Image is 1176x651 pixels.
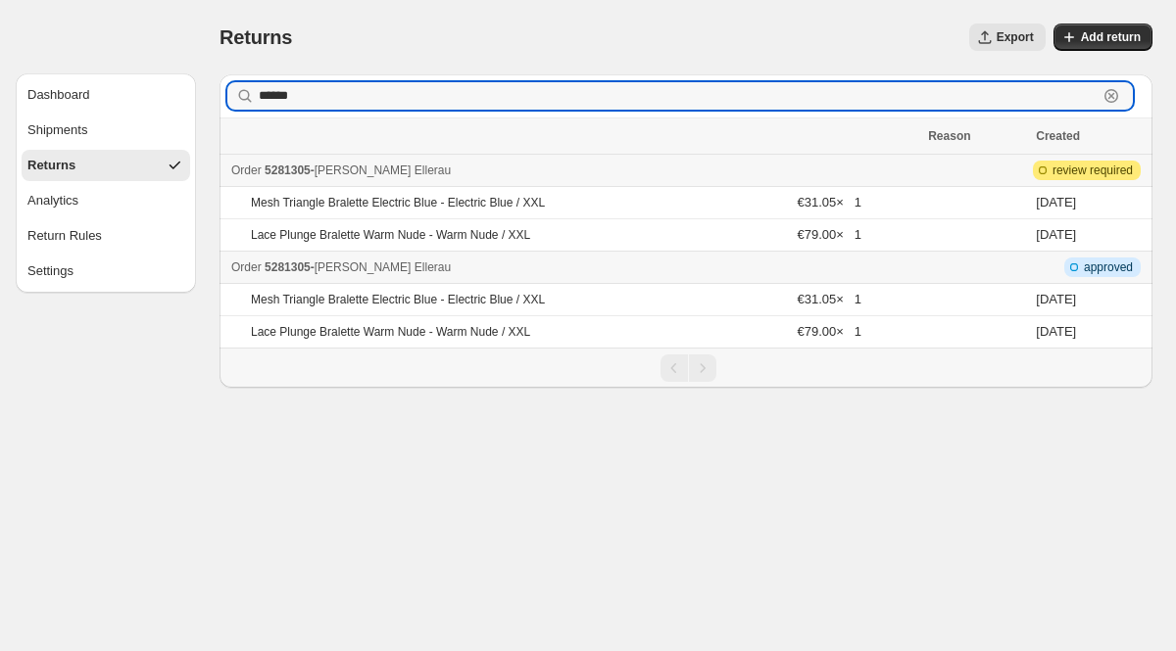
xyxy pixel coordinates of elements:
[231,260,262,274] span: Order
[928,129,970,143] span: Reason
[1102,86,1121,106] button: Clear
[27,85,90,105] div: Dashboard
[220,26,292,48] span: Returns
[251,292,545,307] p: Mesh Triangle Bralette Electric Blue - Electric Blue / XXL
[251,227,530,243] p: Lace Plunge Bralette Warm Nude - Warm Nude / XXL
[1084,259,1133,275] span: approved
[265,163,311,177] span: 5281305
[27,226,102,246] div: Return Rules
[22,256,190,287] button: Settings
[1036,129,1080,143] span: Created
[1036,292,1076,306] time: Wednesday, August 13, 2025 at 12:22:57 PM
[798,227,861,242] span: €79.00 × 1
[798,324,861,339] span: €79.00 × 1
[1053,163,1133,178] span: review required
[315,260,451,274] span: [PERSON_NAME] Ellerau
[969,23,1046,51] button: Export
[22,220,190,252] button: Return Rules
[27,261,73,281] div: Settings
[22,79,190,111] button: Dashboard
[27,120,87,140] div: Shipments
[265,260,311,274] span: 5281305
[231,163,262,177] span: Order
[22,185,190,216] button: Analytics
[251,324,530,340] p: Lace Plunge Bralette Warm Nude - Warm Nude / XXL
[798,292,861,306] span: €31.05 × 1
[251,195,545,210] p: Mesh Triangle Bralette Electric Blue - Electric Blue / XXL
[220,348,1152,388] nav: Pagination
[27,191,78,210] div: Analytics
[22,115,190,146] button: Shipments
[1081,29,1141,45] span: Add return
[1053,23,1152,51] button: Add return
[1036,195,1076,209] time: Tuesday, August 19, 2025 at 9:16:42 AM
[315,163,451,177] span: [PERSON_NAME] Ellerau
[997,29,1034,45] span: Export
[27,156,75,175] div: Returns
[798,195,861,209] span: €31.05 × 1
[231,257,916,277] div: -
[1036,324,1076,339] time: Wednesday, August 13, 2025 at 12:22:57 PM
[231,161,916,180] div: -
[22,150,190,181] button: Returns
[1036,227,1076,242] time: Tuesday, August 19, 2025 at 9:16:42 AM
